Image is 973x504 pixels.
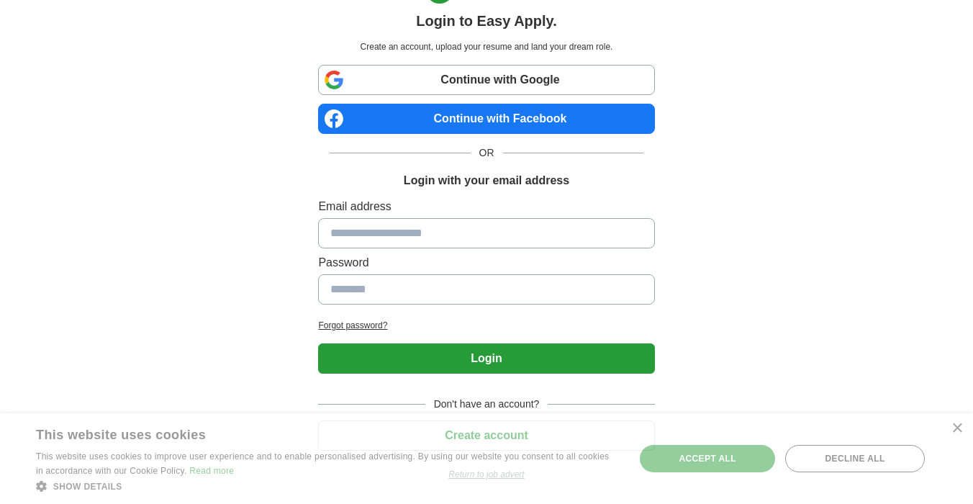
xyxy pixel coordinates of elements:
[404,172,569,189] h1: Login with your email address
[36,422,581,444] div: This website uses cookies
[318,319,654,332] a: Forgot password?
[416,10,557,32] h1: Login to Easy Apply.
[36,451,609,476] span: This website uses cookies to improve user experience and to enable personalised advertising. By u...
[785,445,925,472] div: Decline all
[36,479,617,493] div: Show details
[318,254,654,271] label: Password
[318,104,654,134] a: Continue with Facebook
[318,65,654,95] a: Continue with Google
[425,397,548,412] span: Don't have an account?
[321,40,651,53] p: Create an account, upload your resume and land your dream role.
[189,466,234,476] a: Read more, opens a new window
[318,343,654,374] button: Login
[53,482,122,492] span: Show details
[640,445,775,472] div: Accept all
[951,423,962,434] div: Close
[471,145,503,161] span: OR
[318,198,654,215] label: Email address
